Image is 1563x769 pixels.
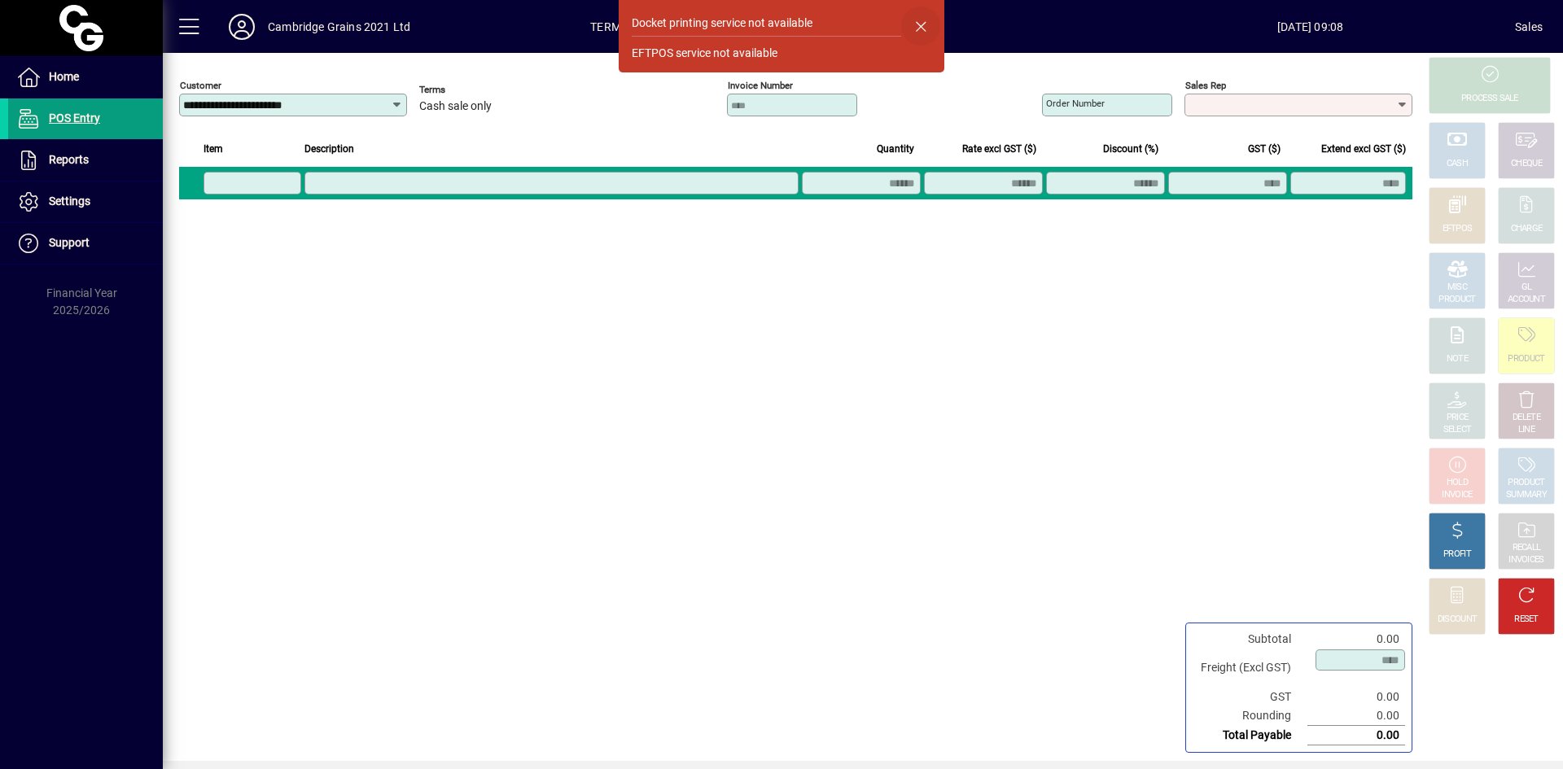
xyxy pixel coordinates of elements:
[1508,353,1544,365] div: PRODUCT
[1193,688,1307,706] td: GST
[1461,93,1518,105] div: PROCESS SALE
[1511,223,1543,235] div: CHARGE
[8,223,163,264] a: Support
[1518,424,1535,436] div: LINE
[962,140,1036,158] span: Rate excl GST ($)
[1513,542,1541,554] div: RECALL
[49,111,100,125] span: POS Entry
[419,85,517,95] span: Terms
[1447,477,1468,489] div: HOLD
[1046,98,1105,109] mat-label: Order number
[1508,554,1543,566] div: INVOICES
[1442,489,1472,501] div: INVOICE
[1438,294,1475,306] div: PRODUCT
[632,45,777,62] div: EFTPOS service not available
[728,80,793,91] mat-label: Invoice number
[8,57,163,98] a: Home
[1515,14,1543,40] div: Sales
[1103,140,1158,158] span: Discount (%)
[49,194,90,208] span: Settings
[8,140,163,181] a: Reports
[1307,630,1405,649] td: 0.00
[1438,614,1477,626] div: DISCOUNT
[1307,706,1405,726] td: 0.00
[1193,706,1307,726] td: Rounding
[1508,477,1544,489] div: PRODUCT
[1521,282,1532,294] div: GL
[1193,630,1307,649] td: Subtotal
[49,70,79,83] span: Home
[268,14,410,40] div: Cambridge Grains 2021 Ltd
[1105,14,1515,40] span: [DATE] 09:08
[49,153,89,166] span: Reports
[1443,424,1472,436] div: SELECT
[1447,412,1469,424] div: PRICE
[1443,548,1471,561] div: PROFIT
[1514,614,1539,626] div: RESET
[1447,282,1467,294] div: MISC
[1508,294,1545,306] div: ACCOUNT
[1513,412,1540,424] div: DELETE
[1248,140,1281,158] span: GST ($)
[1321,140,1406,158] span: Extend excl GST ($)
[49,236,90,249] span: Support
[1506,489,1547,501] div: SUMMARY
[1307,688,1405,706] td: 0.00
[304,140,354,158] span: Description
[180,80,221,91] mat-label: Customer
[1447,353,1468,365] div: NOTE
[1443,223,1473,235] div: EFTPOS
[1447,158,1468,170] div: CASH
[1193,726,1307,745] td: Total Payable
[1511,158,1542,170] div: CHEQUE
[877,140,914,158] span: Quantity
[419,100,492,113] span: Cash sale only
[1307,726,1405,745] td: 0.00
[8,181,163,222] a: Settings
[204,140,223,158] span: Item
[1185,80,1226,91] mat-label: Sales rep
[1193,649,1307,688] td: Freight (Excl GST)
[590,14,654,40] span: TERMINAL2
[216,12,268,42] button: Profile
